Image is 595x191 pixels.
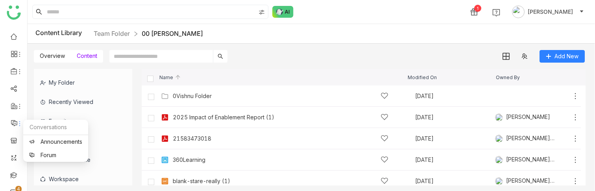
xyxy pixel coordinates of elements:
[415,136,495,141] div: [DATE]
[503,53,510,60] img: grid.svg
[35,29,203,39] div: Content Library
[34,169,126,189] div: Workspace
[161,156,169,164] img: png.svg
[495,177,567,185] div: [PERSON_NAME] [PERSON_NAME]
[554,52,578,61] span: Add New
[495,156,503,164] img: 684a959c82a3912df7c0cd23
[142,30,203,37] a: 00 [PERSON_NAME]
[77,52,97,59] span: Content
[161,92,169,100] img: Folder
[512,6,525,18] img: avatar
[415,93,495,99] div: [DATE]
[272,6,294,18] img: ask-buddy-normal.svg
[408,75,437,80] span: Modified On
[173,93,212,99] a: 0Vishnu Folder
[34,111,126,131] div: Favorites
[492,9,500,17] img: help.svg
[161,113,169,121] img: pdf.svg
[259,9,265,15] img: search-type.svg
[415,178,495,184] div: [DATE]
[7,6,21,20] img: logo
[495,135,567,143] div: [PERSON_NAME] [PERSON_NAME]
[495,135,503,143] img: 684a959c82a3912df7c0cd23
[161,135,169,143] img: pdf.svg
[175,74,181,80] img: arrow-up.svg
[510,6,586,18] button: [PERSON_NAME]
[29,139,82,145] a: Announcements
[29,152,82,158] a: Forum
[161,177,169,185] img: gif.svg
[173,135,211,142] a: 21583473018
[495,177,503,185] img: 684a959c82a3912df7c0cd23
[528,7,573,16] span: [PERSON_NAME]
[40,52,65,59] span: Overview
[495,113,503,121] img: 684a9845de261c4b36a3b50d
[23,120,88,135] div: Conversations
[496,75,520,80] span: Owned By
[474,5,481,12] div: 1
[159,75,181,80] span: Name
[173,157,205,163] a: 360Learning
[495,156,567,164] div: [PERSON_NAME] [PERSON_NAME]
[415,115,495,120] div: [DATE]
[495,113,550,121] div: [PERSON_NAME]
[173,178,230,184] a: blank-stare-really (1)
[34,73,126,92] div: My Folder
[415,157,495,163] div: [DATE]
[94,30,130,37] a: Team Folder
[34,92,126,111] div: Recently Viewed
[173,114,274,121] a: 2025 Impact of Enablement Report (1)
[540,50,585,63] button: Add New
